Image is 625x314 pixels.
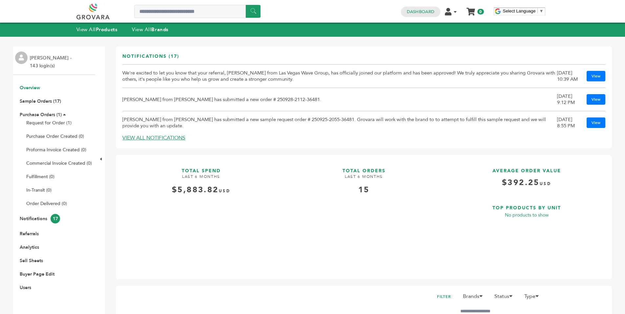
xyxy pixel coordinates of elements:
a: TOTAL SPEND LAST 6 MONTHS $5,883.82USD [122,161,280,268]
li: Type [521,292,546,304]
a: AVERAGE ORDER VALUE $392.25USD [448,161,605,193]
a: TOTAL ORDERS LAST 6 MONTHS 15 [285,161,443,268]
span: USD [540,181,551,186]
a: Commercial Invoice Created (0) [26,160,92,166]
a: Dashboard [407,9,434,15]
a: Notifications17 [20,216,60,222]
h2: FILTER: [437,292,453,301]
a: Proforma Invoice Created (0) [26,147,86,153]
li: Brands [460,292,490,304]
h3: TOP PRODUCTS BY UNIT [448,199,605,211]
a: View [587,117,605,128]
div: [DATE] 10:39 AM [557,70,580,82]
a: Request for Order (1) [26,120,72,126]
a: Analytics [20,244,39,250]
a: Select Language​ [503,9,544,13]
h3: TOTAL SPEND [122,161,280,174]
h4: LAST 6 MONTHS [122,174,280,184]
a: View AllProducts [76,26,118,33]
strong: Products [96,26,117,33]
h3: AVERAGE ORDER VALUE [448,161,605,174]
div: [DATE] 9:12 PM [557,93,580,106]
span: USD [219,188,230,194]
a: Sample Orders (17) [20,98,61,104]
a: Overview [20,85,40,91]
a: In-Transit (0) [26,187,52,193]
img: profile.png [15,52,28,64]
input: Search a product or brand... [134,5,260,18]
span: ▼ [539,9,544,13]
a: My Cart [467,6,474,13]
span: 0 [477,9,484,14]
a: Fulfillment (0) [26,174,54,180]
h3: TOTAL ORDERS [285,161,443,174]
a: View [587,71,605,81]
h4: LAST 6 MONTHS [285,174,443,184]
a: Purchase Order Created (0) [26,133,84,139]
td: We're excited to let you know that your referral, [PERSON_NAME] from Las Vegas Wave Group, has of... [122,65,557,88]
h3: Notifications (17) [122,53,179,65]
a: TOP PRODUCTS BY UNIT No products to show [448,199,605,267]
a: Order Delivered (0) [26,200,67,207]
a: Buyer Page Edit [20,271,54,277]
div: [DATE] 8:55 PM [557,116,580,129]
td: [PERSON_NAME] from [PERSON_NAME] has submitted a new sample request order # 250925-2055-36481. Gr... [122,111,557,135]
li: Status [491,292,520,304]
h4: $392.25 [448,177,605,193]
span: 17 [51,214,60,223]
span: ​ [537,9,538,13]
a: View [587,94,605,105]
a: VIEW ALL NOTIFICATIONS [122,134,185,141]
td: [PERSON_NAME] from [PERSON_NAME] has submitted a new order # 250928-2112-36481. [122,88,557,111]
div: 15 [285,184,443,196]
li: [PERSON_NAME] - 143 login(s) [30,54,73,70]
span: Select Language [503,9,536,13]
a: Users [20,284,31,291]
p: No products to show [448,211,605,219]
strong: Brands [151,26,168,33]
a: View AllBrands [132,26,169,33]
div: $5,883.82 [122,184,280,196]
a: Purchase Orders (1) [20,112,62,118]
a: Referrals [20,231,39,237]
a: Sell Sheets [20,258,43,264]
